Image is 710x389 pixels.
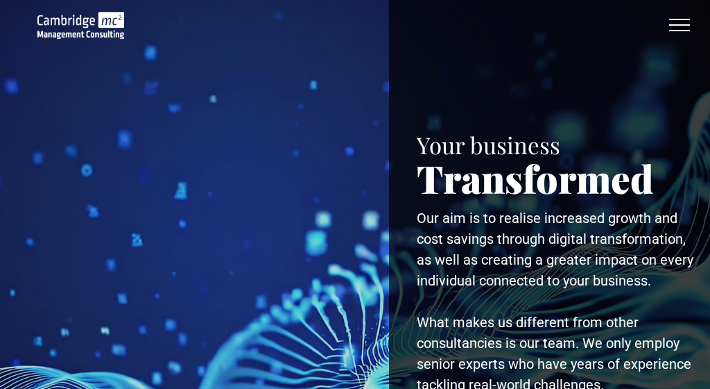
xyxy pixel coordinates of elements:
span: Transformed [417,152,654,204]
img: Cambridge Management Logo, digital transformation [37,12,124,39]
button: menu [661,7,698,43]
span: Our aim is to realise increased growth and cost savings through digital transformation, as well a... [417,210,693,289]
a: Your Business Transformed | Cambridge Management Consulting [37,14,124,28]
span: Your business [417,129,560,160]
